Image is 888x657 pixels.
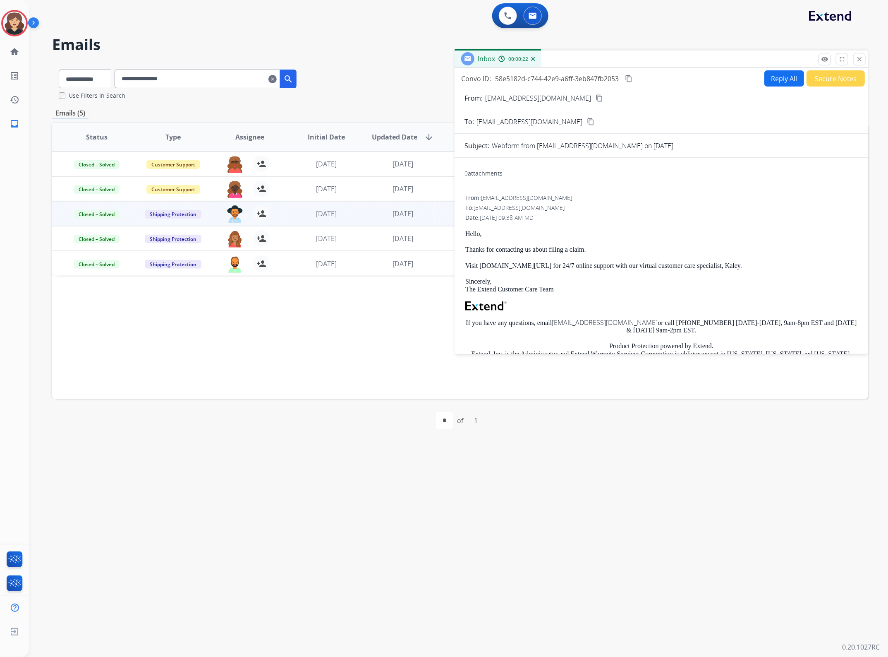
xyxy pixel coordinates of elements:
button: Secure Notes [807,70,865,87]
img: agent-avatar [227,205,243,223]
p: If you have any questions, email or call [PHONE_NUMBER] [DATE]-[DATE], 9am-8pm EST and [DATE] & [... [465,319,857,335]
div: 1 [467,412,484,429]
span: [DATE] [316,209,337,218]
mat-icon: person_add [256,233,266,243]
p: Product Protection powered by Extend. Extend, Inc. is the Administrator and Extend Warranty Servi... [465,342,857,380]
span: [DATE] [393,234,413,243]
p: Emails (5) [52,108,89,118]
span: Shipping Protection [145,260,201,269]
span: [EMAIL_ADDRESS][DOMAIN_NAME] [474,204,565,212]
p: To: [464,117,474,127]
span: [EMAIL_ADDRESS][DOMAIN_NAME] [476,117,582,127]
img: avatar [3,12,26,35]
p: 0.20.1027RC [842,642,880,652]
mat-icon: person_add [256,184,266,194]
span: Closed – Solved [74,160,120,169]
mat-icon: close [856,55,863,63]
img: agent-avatar [227,230,243,248]
a: [EMAIL_ADDRESS][DOMAIN_NAME] [552,318,658,327]
p: Hello, [465,230,857,238]
img: Extend Logo [465,301,507,310]
mat-icon: person_add [256,209,266,219]
span: Shipping Protection [145,235,201,243]
span: [DATE] [316,234,337,243]
h2: Emails [52,36,868,53]
span: Closed – Solved [74,185,120,194]
mat-icon: remove_red_eye [821,55,828,63]
mat-icon: person_add [256,159,266,169]
span: Status [86,132,108,142]
mat-icon: clear [268,74,277,84]
mat-icon: inbox [10,119,19,129]
mat-icon: history [10,95,19,105]
p: From: [464,93,483,103]
div: attachments [464,169,503,178]
span: [DATE] [393,209,413,218]
mat-icon: arrow_downward [424,132,434,142]
span: Closed – Solved [74,235,120,243]
span: Type [165,132,181,142]
div: From: [465,194,857,202]
span: [EMAIL_ADDRESS][DOMAIN_NAME] [481,194,572,202]
div: Date: [465,214,857,222]
p: Subject: [464,141,489,151]
mat-icon: content_copy [625,75,632,82]
img: agent-avatar [227,180,243,198]
div: To: [465,204,857,212]
span: Initial Date [308,132,345,142]
span: 58e5182d-c744-42e9-a6ff-3eb847fb2053 [495,74,619,83]
span: [DATE] [316,184,337,193]
span: Updated Date [372,132,417,142]
p: Visit [DOMAIN_NAME][URL] for 24/7 online support with our virtual customer care specialist, Kaley. [465,262,857,270]
p: Webform from [EMAIL_ADDRESS][DOMAIN_NAME] on [DATE] [492,141,673,151]
p: Thanks for contacting us about filing a claim. [465,246,857,253]
label: Use Filters In Search [69,91,125,100]
div: of [457,416,463,426]
span: 00:00:22 [508,56,528,63]
button: Reply All [764,70,804,87]
mat-icon: content_copy [587,118,594,125]
span: [DATE] [393,184,413,193]
p: Sincerely, The Extend Customer Care Team [465,278,857,293]
img: agent-avatar [227,156,243,173]
span: [DATE] 09:38 AM MDT [480,214,536,221]
span: Closed – Solved [74,210,120,219]
span: [DATE] [316,259,337,268]
mat-icon: list_alt [10,71,19,81]
span: Customer Support [146,160,200,169]
span: [DATE] [316,159,337,168]
img: agent-avatar [227,255,243,273]
mat-icon: fullscreen [838,55,846,63]
p: Convo ID: [461,74,491,84]
mat-icon: person_add [256,259,266,269]
span: Closed – Solved [74,260,120,269]
span: [DATE] [393,259,413,268]
mat-icon: home [10,47,19,57]
span: Shipping Protection [145,210,201,219]
mat-icon: search [283,74,293,84]
span: [DATE] [393,159,413,168]
span: Inbox [478,54,495,63]
span: Assignee [235,132,264,142]
mat-icon: content_copy [596,94,603,102]
p: [EMAIL_ADDRESS][DOMAIN_NAME] [485,93,591,103]
span: 0 [464,169,468,177]
span: Customer Support [146,185,200,194]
